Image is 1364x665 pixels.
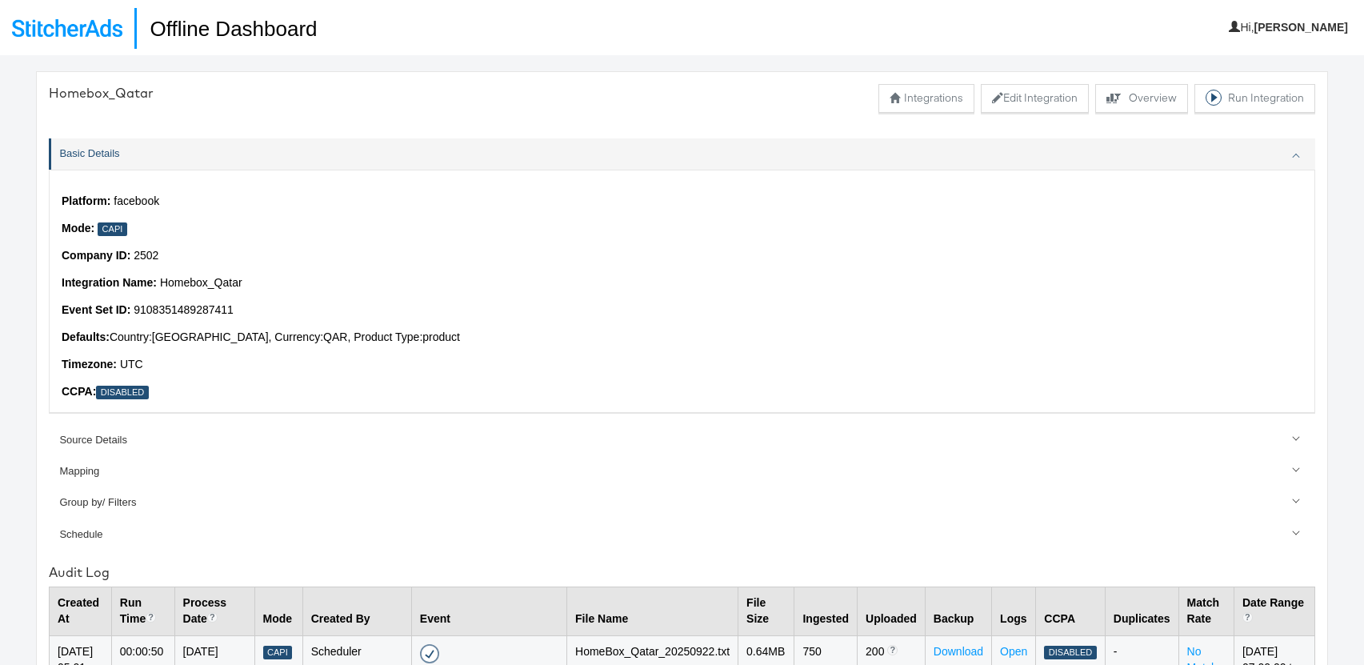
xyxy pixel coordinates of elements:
h1: Offline Dashboard [134,8,317,49]
a: Mapping [49,456,1315,487]
div: Basic Details [49,170,1315,424]
div: Capi [263,646,293,659]
div: Source Details [59,433,1306,448]
p: UTC [62,357,1302,373]
th: Logs [992,587,1036,636]
a: Group by/ Filters [49,487,1315,519]
strong: Integration Name: [62,276,157,289]
th: Run Time [111,587,174,636]
strong: Timezone: [62,358,117,371]
div: Basic Details [59,146,1306,162]
th: File Size [738,587,794,636]
strong: CCPA: [62,385,96,398]
div: Group by/ Filters [59,495,1306,511]
div: Disabled [96,386,148,399]
th: Created By [302,587,411,636]
th: Process Date [174,587,254,636]
div: Mapping [59,464,1306,479]
button: Overview [1095,84,1188,113]
th: File Name [567,587,738,636]
strong: Event Set ID : [62,303,130,316]
p: Homebox_Qatar [62,275,1302,291]
a: Open [1000,645,1027,658]
div: Schedule [59,527,1306,543]
div: Capi [98,222,127,236]
th: Mode [254,587,302,636]
a: Source Details [49,424,1315,455]
th: Date Range [1234,587,1314,636]
div: Disabled [1044,646,1096,659]
th: Ingested [794,587,858,636]
button: Integrations [878,84,974,113]
p: facebook [62,194,1302,210]
p: 2502 [62,248,1302,264]
div: Audit Log [49,563,1315,582]
a: Schedule [49,519,1315,550]
p: Country: [GEOGRAPHIC_DATA] , Currency: QAR , Product Type: product [62,330,1302,346]
p: 9108351489287411 [62,302,1302,318]
th: Event [411,587,566,636]
div: Homebox_Qatar [49,84,154,102]
strong: Platform: [62,194,110,207]
th: Backup [925,587,991,636]
button: Run Integration [1194,84,1315,113]
th: Duplicates [1105,587,1178,636]
b: [PERSON_NAME] [1254,21,1348,34]
img: StitcherAds [12,19,122,37]
strong: Company ID: [62,249,130,262]
strong: Defaults: [62,330,110,343]
strong: Mode: [62,222,94,234]
th: CCPA [1036,587,1105,636]
th: Uploaded [858,587,926,636]
th: Match Rate [1178,587,1234,636]
a: Basic Details [49,138,1315,170]
button: Edit Integration [981,84,1089,113]
th: Created At [50,587,112,636]
a: Download [934,645,983,658]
